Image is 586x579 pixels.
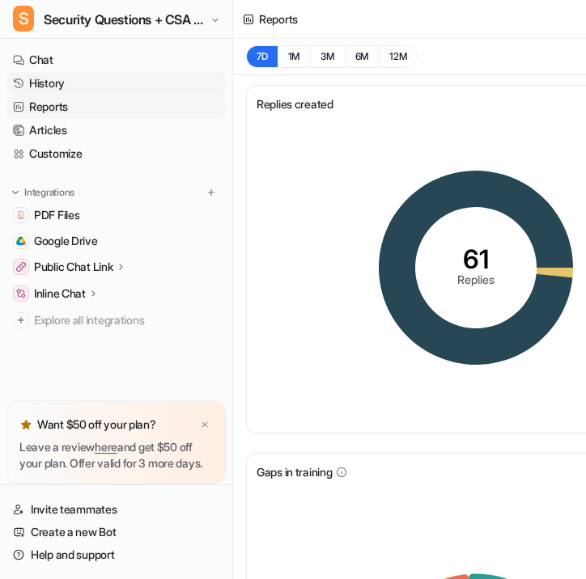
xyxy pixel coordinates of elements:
[10,187,21,198] img: expand menu
[19,439,213,471] p: Leave a review and get $50 off your plan. Offer valid for 3 more days.
[6,49,226,71] a: Chat
[6,204,226,226] a: PDF FilesPDF Files
[257,95,333,112] span: Replies created
[6,521,226,543] a: Create a new Bot
[13,312,29,328] img: explore all integrations
[6,142,226,165] a: Customize
[257,463,333,480] span: Gaps in training
[95,440,117,454] a: here
[6,309,226,332] a: Explore all integrations
[16,262,26,272] img: Public Chat Link
[19,418,32,431] img: star
[34,233,98,249] span: Google Drive
[6,184,79,201] button: Integrations
[37,416,156,433] p: Want $50 off your plan?
[16,210,26,220] img: PDF Files
[34,307,219,333] span: Explore all integrations
[379,45,418,68] button: 12M
[6,95,226,118] a: Reports
[278,45,311,68] button: 1M
[6,230,226,252] a: Google DriveGoogle Drive
[13,6,34,32] span: S
[34,207,79,223] span: PDF Files
[310,45,345,68] button: 3M
[457,273,495,286] tspan: Replies
[259,11,298,27] div: Reports
[34,285,86,302] p: Inline Chat
[6,498,226,521] a: Invite teammates
[24,186,74,199] p: Integrations
[246,45,278,68] button: 7D
[16,289,26,298] img: Inline Chat
[6,72,226,95] a: History
[206,187,217,198] img: menu_add.svg
[16,236,26,246] img: Google Drive
[44,8,206,31] span: Security Questions + CSA for eesel
[345,45,380,68] button: 6M
[6,119,226,142] a: Articles
[463,243,489,275] tspan: 61
[34,259,113,275] p: Public Chat Link
[200,420,210,430] img: x
[6,543,226,566] a: Help and support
